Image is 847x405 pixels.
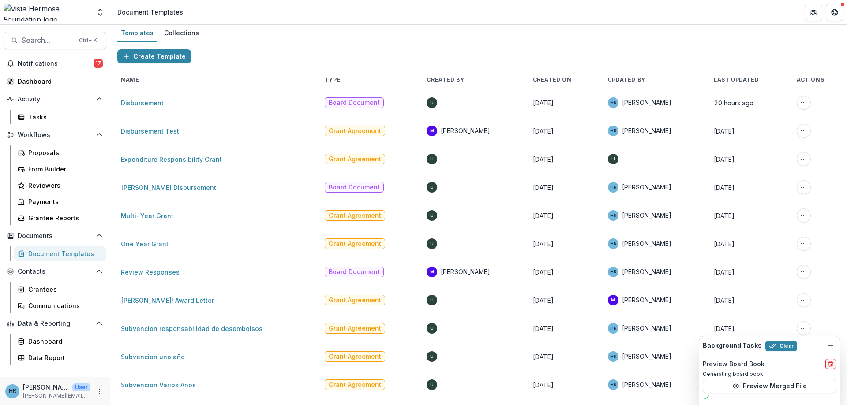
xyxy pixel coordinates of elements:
[121,353,185,360] a: Subvencion uno año
[533,240,554,248] span: [DATE]
[121,325,262,332] a: Subvencion responsabilidad de desembolsos
[14,178,106,193] a: Reviewers
[4,316,106,331] button: Open Data & Reporting
[610,326,616,331] div: Hannah Roosendaal
[329,156,381,163] span: Grant Agreement
[14,334,106,349] a: Dashboard
[121,297,214,304] a: [PERSON_NAME]! Award Letter
[610,354,616,359] div: Hannah Roosendaal
[329,212,381,219] span: Grant Agreement
[329,240,381,248] span: Grant Agreement
[28,249,99,258] div: Document Templates
[714,268,735,276] span: [DATE]
[703,342,762,349] h2: Background Tasks
[18,77,99,86] div: Dashboard
[610,213,616,218] div: Hannah Roosendaal
[28,213,99,223] div: Grantee Reports
[14,298,106,313] a: Communications
[94,59,103,68] span: 17
[14,145,106,160] a: Proposals
[797,180,811,194] button: More Action
[114,6,187,19] nav: breadcrumb
[4,92,106,106] button: Open Activity
[28,148,99,157] div: Proposals
[610,383,616,387] div: Hannah Roosendaal
[610,270,616,274] div: Hannah Roosendaal
[714,99,753,107] span: 20 hours ago
[430,270,434,274] div: Maddie
[797,293,811,307] button: More Action
[611,298,615,302] div: Maddie
[714,325,735,332] span: [DATE]
[4,264,106,279] button: Open Contacts
[18,131,92,139] span: Workflows
[94,4,106,21] button: Open entity switcher
[714,240,735,248] span: [DATE]
[110,71,314,89] th: Name
[18,96,92,103] span: Activity
[14,162,106,176] a: Form Builder
[622,183,671,192] span: [PERSON_NAME]
[28,197,99,206] div: Payments
[121,127,179,135] a: Disbursement Test
[610,185,616,189] div: Hannah Roosendaal
[4,4,90,21] img: Vista Hermosa Foundation logo
[4,128,106,142] button: Open Workflows
[610,100,616,105] div: Hannah Roosendaal
[430,129,434,133] div: Maddie
[430,383,434,387] div: Unknown
[533,381,554,389] span: [DATE]
[622,211,671,220] span: [PERSON_NAME]
[329,127,381,135] span: Grant Agreement
[77,36,99,45] div: Ctrl + K
[4,32,106,49] button: Search...
[14,350,106,365] a: Data Report
[329,381,381,389] span: Grant Agreement
[610,242,616,246] div: Hannah Roosendaal
[430,354,434,359] div: Unknown
[765,341,797,351] button: Clear
[329,297,381,304] span: Grant Agreement
[703,379,836,393] button: Preview Merged File
[23,392,90,400] p: [PERSON_NAME][EMAIL_ADDRESS][DOMAIN_NAME]
[430,326,434,331] div: Unknown
[825,340,836,351] button: Dismiss
[28,181,99,190] div: Reviewers
[329,325,381,332] span: Grant Agreement
[28,353,99,362] div: Data Report
[121,99,164,107] a: Disbursement
[714,212,735,219] span: [DATE]
[533,212,554,219] span: [DATE]
[622,380,671,389] span: [PERSON_NAME]
[430,242,434,246] div: Unknown
[797,152,811,166] button: More Action
[533,268,554,276] span: [DATE]
[703,71,786,89] th: Last Updated
[533,297,554,304] span: [DATE]
[72,383,90,391] p: User
[121,268,180,276] a: Review Responses
[23,383,69,392] p: [PERSON_NAME]
[430,157,434,161] div: Unknown
[121,212,173,219] a: Multi-Year Grant
[533,99,554,107] span: [DATE]
[14,211,106,225] a: Grantee Reports
[28,337,99,346] div: Dashboard
[94,386,105,397] button: More
[703,360,765,368] h2: Preview Board Book
[714,156,735,163] span: [DATE]
[622,352,671,361] span: [PERSON_NAME]
[522,71,597,89] th: Created On
[28,112,99,122] div: Tasks
[117,7,183,17] div: Document Templates
[9,388,16,394] div: Hannah Roosendaal
[826,4,843,21] button: Get Help
[117,49,191,63] button: Create Template
[703,370,836,378] p: Generating board book
[28,301,99,310] div: Communications
[18,268,92,275] span: Contacts
[622,296,671,305] span: [PERSON_NAME]
[18,232,92,240] span: Documents
[4,56,106,71] button: Notifications17
[533,156,554,163] span: [DATE]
